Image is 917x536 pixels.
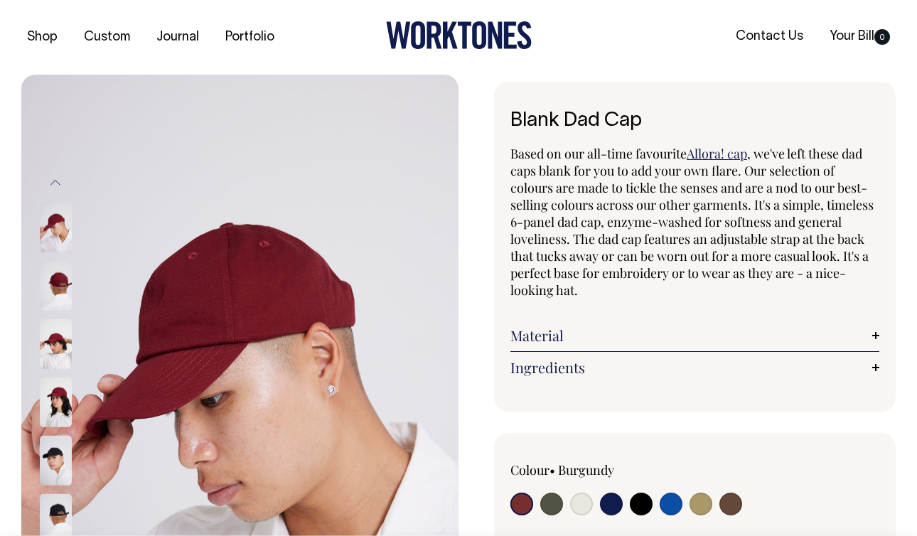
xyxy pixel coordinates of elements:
a: Contact Us [730,25,809,48]
span: Based on our all-time favourite [510,145,687,162]
a: Ingredients [510,359,879,376]
a: Your Bill0 [824,25,896,48]
a: Portfolio [220,26,280,49]
img: burgundy [40,319,72,369]
img: burgundy [40,261,72,311]
label: Burgundy [558,461,614,478]
a: Custom [78,26,136,49]
h1: Blank Dad Cap [510,110,879,132]
a: Shop [21,26,63,49]
span: • [549,461,555,478]
a: Journal [151,26,205,49]
a: Allora! cap [687,145,747,162]
span: , we've left these dad caps blank for you to add your own flare. Our selection of colours are mad... [510,145,874,299]
img: black [40,436,72,486]
div: Colour [510,461,658,478]
img: burgundy [40,203,72,252]
a: Material [510,327,879,344]
span: 0 [874,29,890,45]
button: Previous [45,166,66,198]
img: burgundy [40,377,72,427]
